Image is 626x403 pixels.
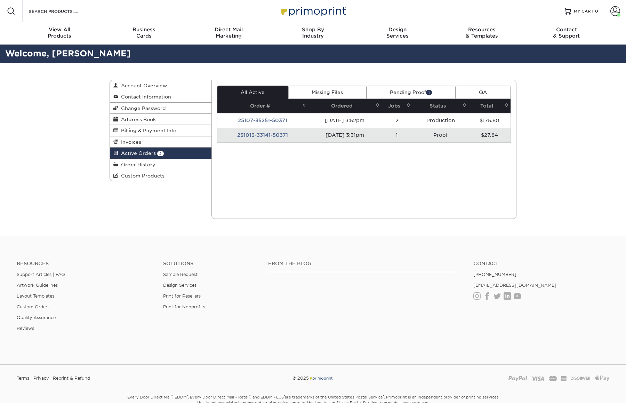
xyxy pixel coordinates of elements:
[271,26,355,33] span: Shop By
[468,99,511,113] th: Total
[118,162,155,167] span: Order History
[102,22,186,45] a: BusinessCards
[163,283,196,288] a: Design Services
[102,26,186,39] div: Cards
[595,9,598,14] span: 0
[524,22,609,45] a: Contact& Support
[217,128,308,142] td: 251013-33141-50371
[28,7,96,15] input: SEARCH PRODUCTS.....
[355,26,440,33] span: Design
[426,90,432,95] span: 1
[33,373,49,384] a: Privacy
[308,99,382,113] th: Ordered
[309,376,333,381] img: Primoprint
[217,99,308,113] th: Order #
[355,26,440,39] div: Services
[440,22,524,45] a: Resources& Templates
[473,272,516,277] a: [PHONE_NUMBER]
[186,26,271,39] div: Marketing
[17,293,54,299] a: Layout Templates
[110,148,211,159] a: Active Orders 2
[110,114,211,125] a: Address Book
[110,136,211,148] a: Invoices
[163,272,198,277] a: Sample Request
[118,94,171,100] span: Contact Information
[157,151,164,156] span: 2
[382,128,413,142] td: 1
[382,113,413,128] td: 2
[212,373,414,384] div: © 2025
[249,394,250,398] sup: ®
[412,113,468,128] td: Production
[383,394,384,398] sup: ®
[412,128,468,142] td: Proof
[110,80,211,91] a: Account Overview
[17,326,34,331] a: Reviews
[440,26,524,33] span: Resources
[118,173,164,179] span: Custom Products
[110,91,211,102] a: Contact Information
[412,99,468,113] th: Status
[110,103,211,114] a: Change Password
[163,304,205,309] a: Print for Nonprofits
[308,113,382,128] td: [DATE] 3:52pm
[110,125,211,136] a: Billing & Payment Info
[186,22,271,45] a: Direct MailMarketing
[271,26,355,39] div: Industry
[110,170,211,181] a: Custom Products
[217,113,308,128] td: 25107-35251-50371
[473,283,556,288] a: [EMAIL_ADDRESS][DOMAIN_NAME]
[355,22,440,45] a: DesignServices
[163,293,201,299] a: Print for Resellers
[118,139,141,145] span: Invoices
[17,26,102,39] div: Products
[118,83,167,88] span: Account Overview
[171,394,172,398] sup: ®
[17,283,58,288] a: Artwork Guidelines
[17,304,49,309] a: Custom Orders
[574,8,594,14] span: MY CART
[468,128,511,142] td: $27.84
[118,117,156,122] span: Address Book
[268,261,455,267] h4: From the Blog
[288,86,367,99] a: Missing Files
[186,26,271,33] span: Direct Mail
[382,99,413,113] th: Jobs
[473,261,609,267] a: Contact
[468,113,511,128] td: $175.80
[118,105,166,111] span: Change Password
[440,26,524,39] div: & Templates
[367,86,456,99] a: Pending Proof1
[524,26,609,33] span: Contact
[217,86,288,99] a: All Active
[163,261,257,267] h4: Solutions
[17,22,102,45] a: View AllProducts
[524,26,609,39] div: & Support
[17,272,65,277] a: Support Articles | FAQ
[17,261,153,267] h4: Resources
[53,373,90,384] a: Reprint & Refund
[17,373,29,384] a: Terms
[110,159,211,170] a: Order History
[17,26,102,33] span: View All
[187,394,188,398] sup: ®
[278,3,348,18] img: Primoprint
[308,128,382,142] td: [DATE] 3:31pm
[102,26,186,33] span: Business
[17,315,56,320] a: Quality Assurance
[118,150,156,156] span: Active Orders
[284,394,285,398] sup: ®
[271,22,355,45] a: Shop ByIndustry
[118,128,176,133] span: Billing & Payment Info
[456,86,511,99] a: QA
